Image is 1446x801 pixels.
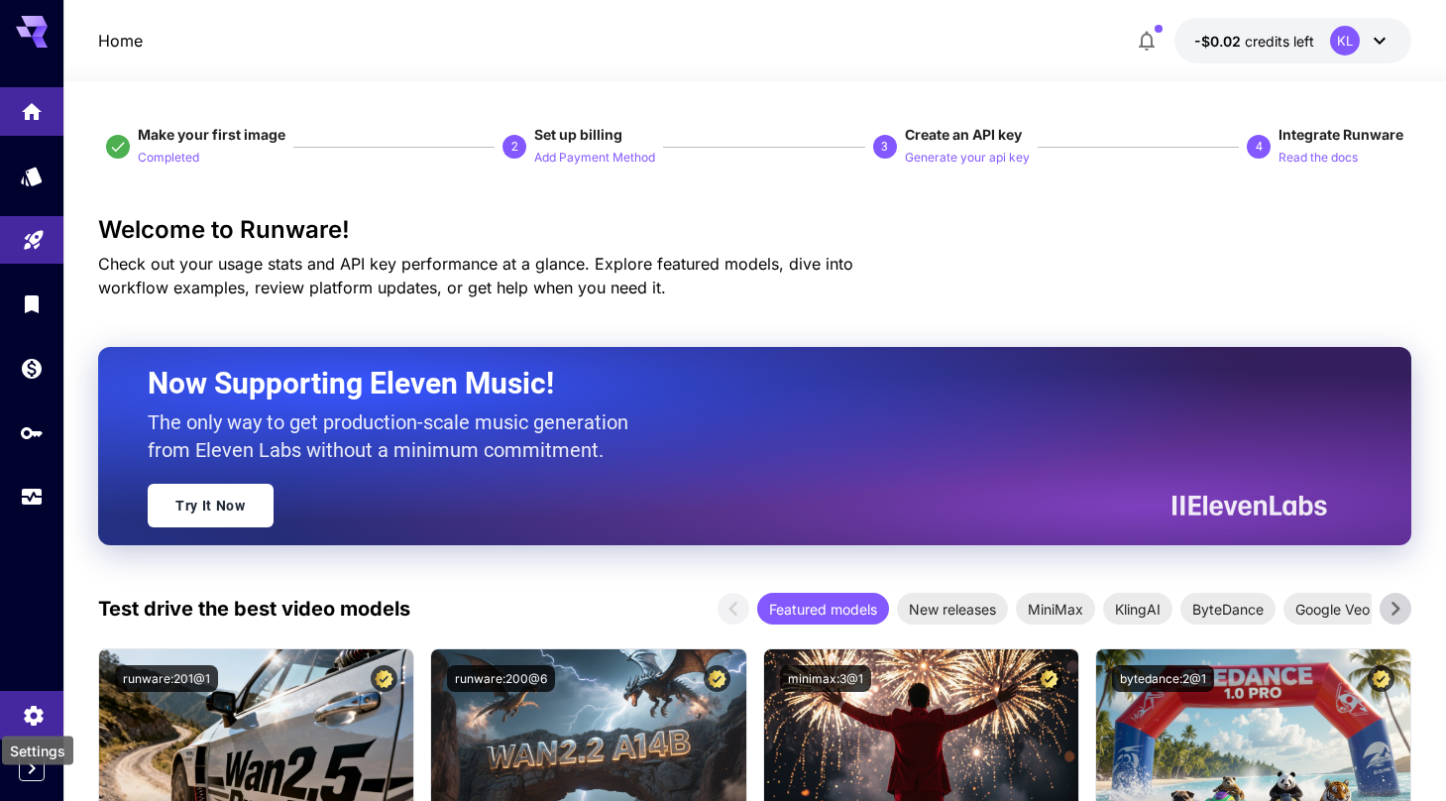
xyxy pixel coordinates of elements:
[534,126,622,143] span: Set up billing
[1180,599,1276,620] span: ByteDance
[1368,665,1394,692] button: Certified Model – Vetted for best performance and includes a commercial license.
[1283,599,1382,620] span: Google Veo
[98,29,143,53] nav: breadcrumb
[98,216,1411,244] h3: Welcome to Runware!
[22,221,46,246] div: Playground
[20,356,44,381] div: Wallet
[897,599,1008,620] span: New releases
[897,593,1008,625] div: New releases
[138,126,285,143] span: Make your first image
[98,594,410,624] p: Test drive the best video models
[1016,593,1095,625] div: MiniMax
[115,665,218,692] button: runware:201@1
[148,408,643,464] p: The only way to get production-scale music generation from Eleven Labs without a minimum commitment.
[511,138,518,156] p: 2
[20,420,44,445] div: API Keys
[704,665,730,692] button: Certified Model – Vetted for best performance and includes a commercial license.
[1283,593,1382,625] div: Google Veo
[534,149,655,168] p: Add Payment Method
[22,697,46,722] div: Settings
[881,138,888,156] p: 3
[371,665,397,692] button: Certified Model – Vetted for best performance and includes a commercial license.
[20,93,44,118] div: Home
[757,599,889,620] span: Featured models
[1279,149,1358,168] p: Read the docs
[905,149,1030,168] p: Generate your api key
[98,29,143,53] a: Home
[19,755,45,781] button: Expand sidebar
[148,484,274,527] a: Try It Now
[534,145,655,169] button: Add Payment Method
[98,254,853,297] span: Check out your usage stats and API key performance at a glance. Explore featured models, dive int...
[2,737,73,765] div: Settings
[1194,31,1314,52] div: -$0.016
[138,149,199,168] p: Completed
[1256,138,1263,156] p: 4
[780,665,871,692] button: minimax:3@1
[905,126,1022,143] span: Create an API key
[1036,665,1062,692] button: Certified Model – Vetted for best performance and includes a commercial license.
[1330,26,1360,56] div: KL
[1245,33,1314,50] span: credits left
[138,145,199,169] button: Completed
[1279,126,1403,143] span: Integrate Runware
[1103,599,1172,620] span: KlingAI
[905,145,1030,169] button: Generate your api key
[447,665,555,692] button: runware:200@6
[1194,33,1245,50] span: -$0.02
[148,365,1312,402] h2: Now Supporting Eleven Music!
[757,593,889,625] div: Featured models
[1112,665,1214,692] button: bytedance:2@1
[20,291,44,316] div: Library
[20,485,44,510] div: Usage
[1174,18,1411,63] button: -$0.016KL
[1279,145,1358,169] button: Read the docs
[20,164,44,188] div: Models
[1180,593,1276,625] div: ByteDance
[1103,593,1172,625] div: KlingAI
[1016,599,1095,620] span: MiniMax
